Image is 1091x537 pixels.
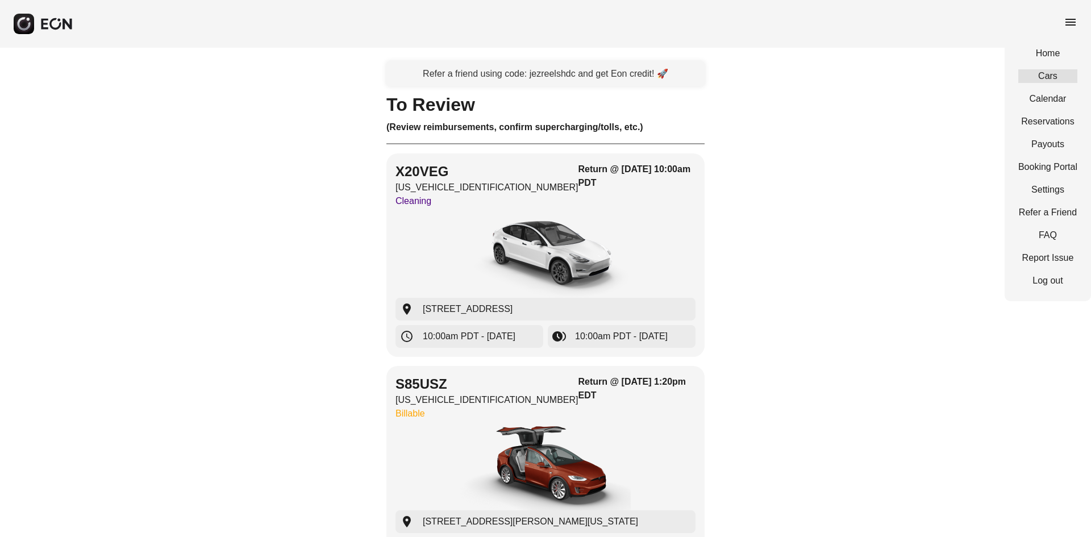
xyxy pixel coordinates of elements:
[578,375,696,402] h3: Return @ [DATE] 1:20pm EDT
[1018,228,1077,242] a: FAQ
[395,393,578,407] p: [US_VEHICLE_IDENTIFICATION_NUMBER]
[423,515,638,528] span: [STREET_ADDRESS][PERSON_NAME][US_STATE]
[386,153,705,357] button: X20VEG[US_VEHICLE_IDENTIFICATION_NUMBER]CleaningReturn @ [DATE] 10:00am PDTcar[STREET_ADDRESS]10:...
[395,407,578,421] p: Billable
[578,163,696,190] h3: Return @ [DATE] 10:00am PDT
[400,302,414,316] span: location_on
[1018,251,1077,265] a: Report Issue
[1018,138,1077,151] a: Payouts
[386,98,705,111] h1: To Review
[386,61,705,86] a: Refer a friend using code: jezreelshdc and get Eon credit! 🚀
[423,302,513,316] span: [STREET_ADDRESS]
[1018,115,1077,128] a: Reservations
[400,330,414,343] span: schedule
[1018,47,1077,60] a: Home
[1018,206,1077,219] a: Refer a Friend
[400,515,414,528] span: location_on
[1018,160,1077,174] a: Booking Portal
[575,330,668,343] span: 10:00am PDT - [DATE]
[552,330,566,343] span: browse_gallery
[386,120,705,134] h3: (Review reimbursements, confirm supercharging/tolls, etc.)
[460,213,631,298] img: car
[1018,92,1077,106] a: Calendar
[395,163,578,181] h2: X20VEG
[395,194,578,208] p: Cleaning
[1018,183,1077,197] a: Settings
[460,425,631,510] img: car
[1018,274,1077,288] a: Log out
[423,330,515,343] span: 10:00am PDT - [DATE]
[1018,69,1077,83] a: Cars
[1064,15,1077,29] span: menu
[395,375,578,393] h2: S85USZ
[395,181,578,194] p: [US_VEHICLE_IDENTIFICATION_NUMBER]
